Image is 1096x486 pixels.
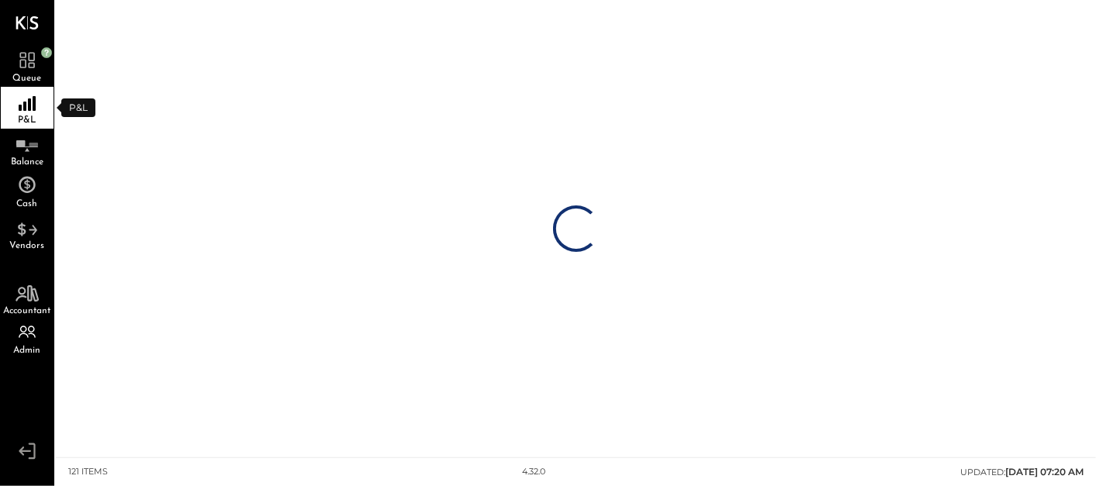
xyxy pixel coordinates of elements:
[1,45,54,87] a: Queue
[11,157,43,167] span: Balance
[68,466,108,478] div: 121 items
[1,319,54,361] a: Admin
[61,98,95,117] div: P&L
[523,466,546,478] div: 4.32.0
[1005,466,1084,477] span: [DATE] 07:20 AM
[4,306,51,315] span: Accountant
[1,87,54,129] a: P&L
[1,212,54,254] a: Vendors
[1,171,54,212] a: Cash
[17,199,38,209] span: Cash
[960,465,1084,479] div: UPDATED:
[1,129,54,171] a: Balance
[10,241,45,250] span: Vendors
[18,115,36,125] span: P&L
[13,74,42,83] span: Queue
[1,277,54,319] a: Accountant
[14,346,41,355] span: Admin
